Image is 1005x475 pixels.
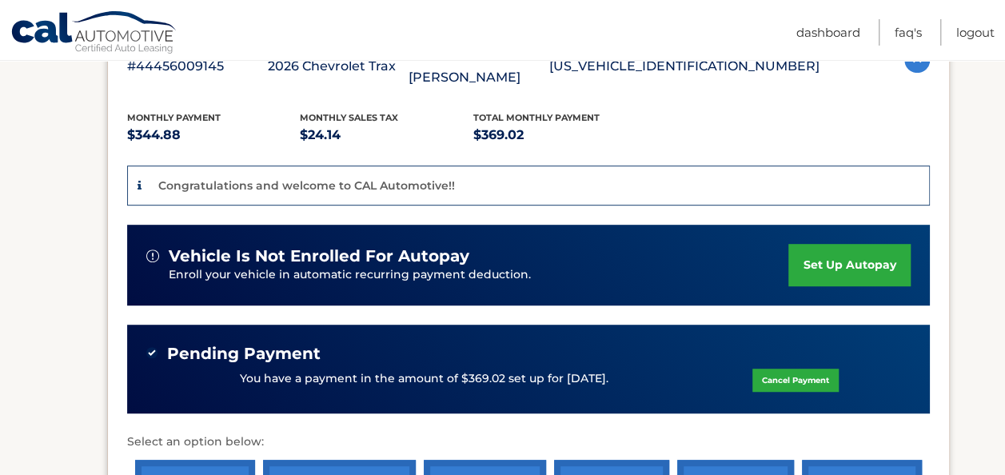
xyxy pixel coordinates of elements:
[127,124,301,146] p: $344.88
[895,19,922,46] a: FAQ's
[127,112,221,123] span: Monthly Payment
[10,10,178,57] a: Cal Automotive
[127,433,930,452] p: Select an option below:
[240,370,608,388] p: You have a payment in the amount of $369.02 set up for [DATE].
[169,246,469,266] span: vehicle is not enrolled for autopay
[158,178,455,193] p: Congratulations and welcome to CAL Automotive!!
[549,55,820,78] p: [US_VEHICLE_IDENTIFICATION_NUMBER]
[127,55,268,78] p: #44456009145
[473,124,647,146] p: $369.02
[169,266,789,284] p: Enroll your vehicle in automatic recurring payment deduction.
[300,124,473,146] p: $24.14
[146,347,158,358] img: check-green.svg
[146,249,159,262] img: alert-white.svg
[956,19,995,46] a: Logout
[752,369,839,392] a: Cancel Payment
[268,55,409,78] p: 2026 Chevrolet Trax
[300,112,398,123] span: Monthly sales Tax
[788,244,910,286] a: set up autopay
[796,19,860,46] a: Dashboard
[167,344,321,364] span: Pending Payment
[409,44,549,89] p: [PERSON_NAME] [PERSON_NAME]
[473,112,600,123] span: Total Monthly Payment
